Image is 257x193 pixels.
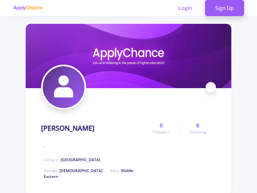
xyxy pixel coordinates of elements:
span: . [44,142,45,149]
img: Fatima Farahanicover image [26,24,231,88]
span: Following [190,129,206,135]
img: applychance logo text only [13,5,43,11]
a: 0Followers [143,122,179,135]
span: Gender : [44,168,102,173]
h1: [PERSON_NAME] [41,124,94,132]
span: Race : [44,168,133,179]
span: Followers [153,129,170,135]
span: 0 [196,122,199,129]
a: 0Following [180,122,216,135]
span: Middle Eastern [44,168,133,179]
span: 0 [160,122,163,129]
img: Fatima Farahaniavatar [43,66,84,108]
span: [DEMOGRAPHIC_DATA] [59,168,102,173]
span: Living in : [44,157,100,162]
span: [GEOGRAPHIC_DATA] [61,157,100,162]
